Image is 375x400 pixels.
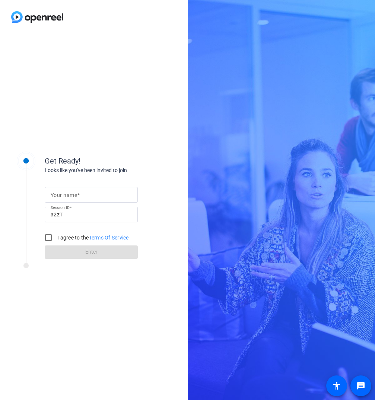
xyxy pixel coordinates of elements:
[51,205,70,210] mat-label: Session ID
[45,166,194,174] div: Looks like you've been invited to join
[89,235,129,241] a: Terms Of Service
[51,192,77,198] mat-label: Your name
[356,381,365,390] mat-icon: message
[332,381,341,390] mat-icon: accessibility
[56,234,129,241] label: I agree to the
[45,155,194,166] div: Get Ready!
